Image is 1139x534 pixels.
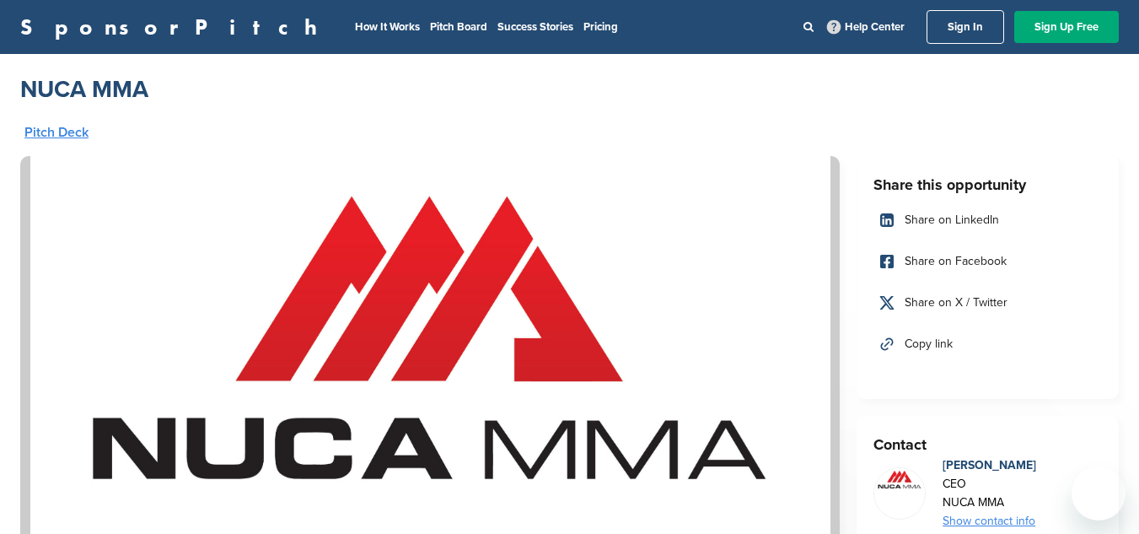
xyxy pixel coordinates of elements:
[927,10,1004,44] a: Sign In
[873,285,1102,321] a: Share on X / Twitter
[874,468,925,494] img: Nuca logo dec
[583,20,618,34] a: Pricing
[943,512,1036,531] div: Show contact info
[20,16,328,38] a: SponsorPitch
[873,433,1102,456] h3: Contact
[20,74,148,105] a: NUCA MMA
[905,335,953,353] span: Copy link
[430,20,487,34] a: Pitch Board
[355,20,420,34] a: How It Works
[24,126,89,139] a: Pitch Deck
[905,252,1007,271] span: Share on Facebook
[873,173,1102,197] h3: Share this opportunity
[943,456,1036,475] div: [PERSON_NAME]
[873,244,1102,279] a: Share on Facebook
[905,211,999,229] span: Share on LinkedIn
[905,294,1007,312] span: Share on X / Twitter
[873,326,1102,362] a: Copy link
[873,202,1102,238] a: Share on LinkedIn
[943,494,1036,512] div: NUCA MMA
[1072,467,1126,521] iframe: Button to launch messaging window
[943,475,1036,494] div: CEO
[824,17,908,37] a: Help Center
[1014,11,1119,43] a: Sign Up Free
[497,20,573,34] a: Success Stories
